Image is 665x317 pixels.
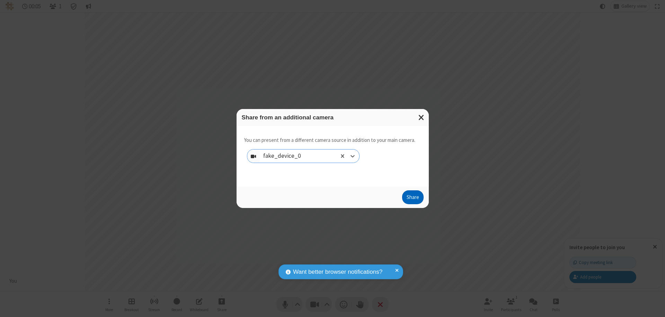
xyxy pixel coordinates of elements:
h3: Share from an additional camera [242,114,424,121]
p: You can present from a different camera source in addition to your main camera. [244,136,415,144]
span: Want better browser notifications? [293,268,382,277]
button: Close modal [414,109,429,126]
button: Share [402,190,424,204]
div: fake_device_0 [263,152,313,161]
